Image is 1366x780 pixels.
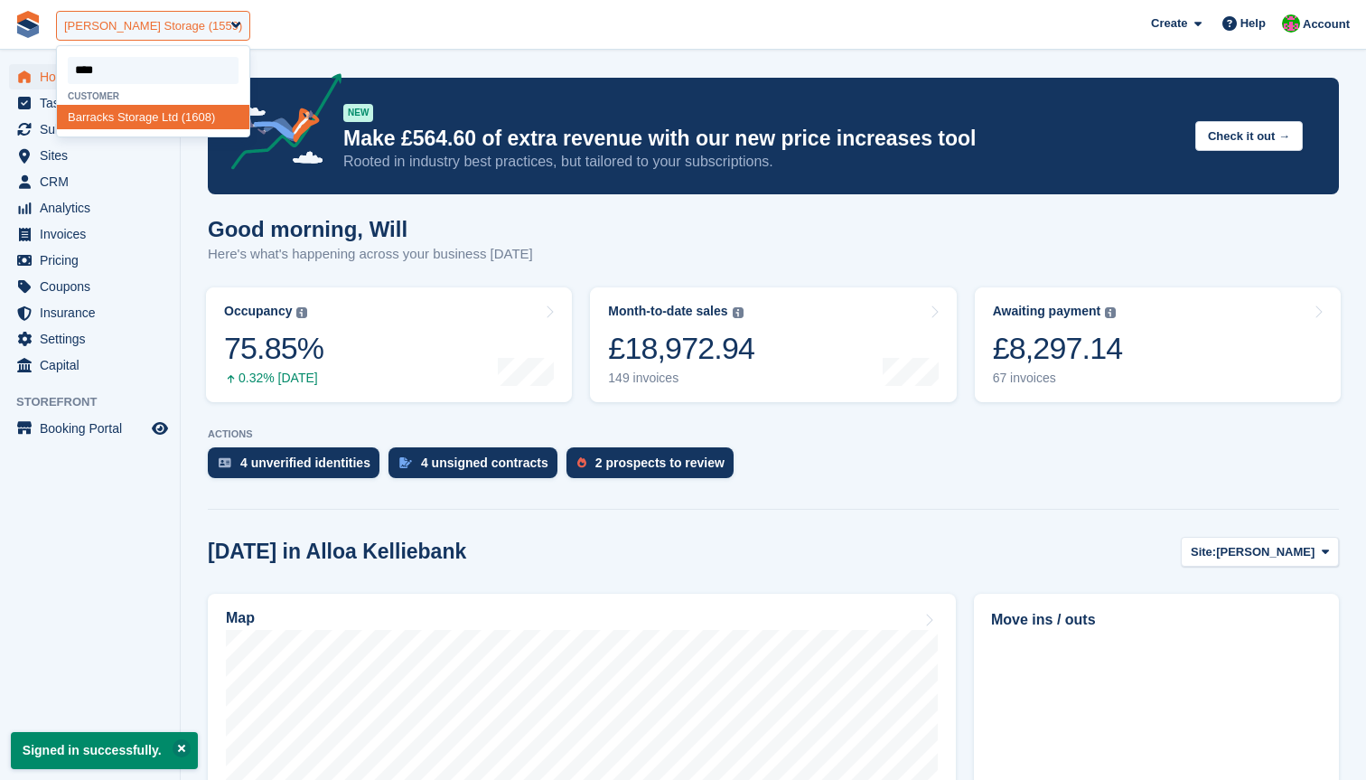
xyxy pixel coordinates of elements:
span: Coupons [40,274,148,299]
span: Create [1151,14,1187,33]
span: 1608 [185,110,211,124]
span: CRM [40,169,148,194]
a: menu [9,326,171,352]
div: £18,972.94 [608,330,754,367]
span: Subscriptions [40,117,148,142]
a: menu [9,143,171,168]
span: Analytics [40,195,148,221]
h2: [DATE] in Alloa Kelliebank [208,540,466,564]
p: Rooted in industry best practices, but tailored to your subscriptions. [343,152,1181,172]
span: Home [40,64,148,89]
a: menu [9,64,171,89]
a: menu [9,117,171,142]
a: menu [9,248,171,273]
span: Storefront [16,393,180,411]
img: Will McNeilly [1282,14,1300,33]
h1: Good morning, Will [208,217,533,241]
a: menu [9,195,171,221]
div: 4 unverified identities [240,456,370,470]
a: menu [9,90,171,116]
h2: Map [226,610,255,626]
p: Make £564.60 of extra revenue with our new price increases tool [343,126,1181,152]
span: Sites [40,143,148,168]
img: prospect-51fa495bee0391a8d652442698ab0144808aea92771e9ea1ae160a38d050c398.svg [577,457,586,468]
a: menu [9,274,171,299]
span: Booking Portal [40,416,148,441]
img: contract_signature_icon-13c848040528278c33f63329250d36e43548de30e8caae1d1a13099fd9432cc5.svg [399,457,412,468]
div: 2 prospects to review [595,456,725,470]
a: Awaiting payment £8,297.14 67 invoices [975,287,1341,402]
h2: Move ins / outs [991,609,1322,631]
a: Month-to-date sales £18,972.94 149 invoices [590,287,956,402]
span: Help [1240,14,1266,33]
a: Preview store [149,418,171,439]
div: Month-to-date sales [608,304,727,319]
img: stora-icon-8386f47178a22dfd0bd8f6a31ec36ba5ce8667c1dd55bd0f319d3a0aa187defe.svg [14,11,42,38]
span: Pricing [40,248,148,273]
div: NEW [343,104,373,122]
img: icon-info-grey-7440780725fd019a000dd9b08b2336e03edf1995a4989e88bcd33f0948082b44.svg [1105,307,1116,318]
div: 4 unsigned contracts [421,456,548,470]
a: 2 prospects to review [566,447,743,487]
a: menu [9,221,171,247]
div: Barracks Storage Ltd ( ) [57,105,249,129]
div: [PERSON_NAME] Storage (1559) [64,17,242,35]
span: Capital [40,352,148,378]
div: £8,297.14 [993,330,1123,367]
a: menu [9,416,171,441]
span: Account [1303,15,1350,33]
span: Tasks [40,90,148,116]
a: menu [9,352,171,378]
a: menu [9,300,171,325]
span: Invoices [40,221,148,247]
a: menu [9,169,171,194]
span: Site: [1191,543,1216,561]
span: [PERSON_NAME] [1216,543,1315,561]
div: 0.32% [DATE] [224,371,323,386]
p: ACTIONS [208,428,1339,440]
img: verify_identity-adf6edd0f0f0b5bbfe63781bf79b02c33cf7c696d77639b501bdc392416b5a36.svg [219,457,231,468]
p: Here's what's happening across your business [DATE] [208,244,533,265]
img: icon-info-grey-7440780725fd019a000dd9b08b2336e03edf1995a4989e88bcd33f0948082b44.svg [296,307,307,318]
a: 4 unsigned contracts [388,447,566,487]
div: 67 invoices [993,371,1123,386]
a: 4 unverified identities [208,447,388,487]
button: Site: [PERSON_NAME] [1181,537,1339,567]
span: Settings [40,326,148,352]
div: 75.85% [224,330,323,367]
img: price-adjustments-announcement-icon-8257ccfd72463d97f412b2fc003d46551f7dbcb40ab6d574587a9cd5c0d94... [216,73,342,176]
div: 149 invoices [608,371,754,386]
span: Insurance [40,300,148,325]
div: Awaiting payment [993,304,1101,319]
div: Occupancy [224,304,292,319]
img: icon-info-grey-7440780725fd019a000dd9b08b2336e03edf1995a4989e88bcd33f0948082b44.svg [733,307,744,318]
a: Occupancy 75.85% 0.32% [DATE] [206,287,572,402]
p: Signed in successfully. [11,732,198,769]
button: Check it out → [1195,121,1303,151]
div: Customer [57,91,249,101]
